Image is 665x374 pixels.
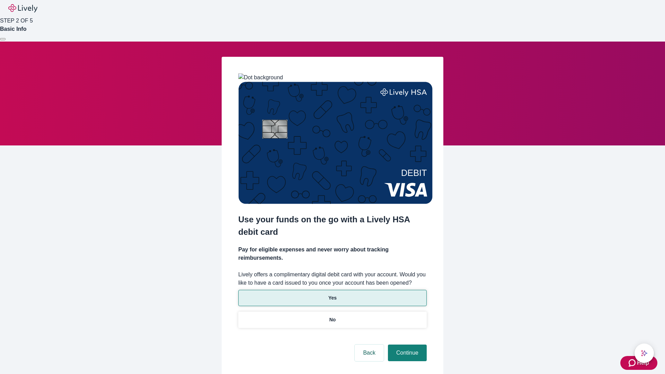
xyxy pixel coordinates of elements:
[238,213,427,238] h2: Use your funds on the go with a Lively HSA debit card
[328,294,337,302] p: Yes
[388,345,427,361] button: Continue
[238,290,427,306] button: Yes
[629,359,637,367] svg: Zendesk support icon
[238,312,427,328] button: No
[637,359,649,367] span: Help
[238,82,433,204] img: Debit card
[635,344,654,363] button: chat
[329,316,336,323] p: No
[8,4,37,12] img: Lively
[238,73,283,82] img: Dot background
[641,350,648,357] svg: Lively AI Assistant
[238,270,427,287] label: Lively offers a complimentary digital debit card with your account. Would you like to have a card...
[238,246,427,262] h4: Pay for eligible expenses and never worry about tracking reimbursements.
[355,345,384,361] button: Back
[620,356,657,370] button: Zendesk support iconHelp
